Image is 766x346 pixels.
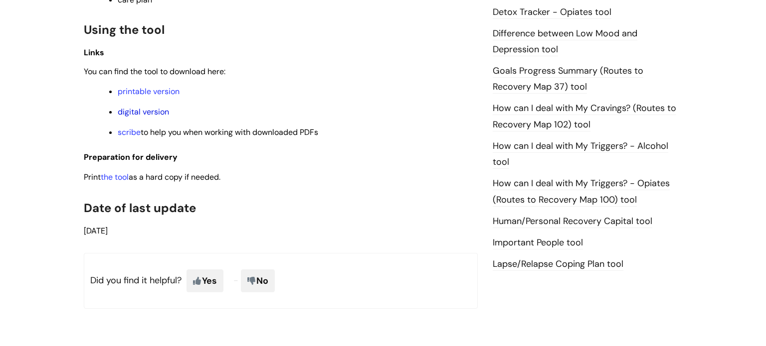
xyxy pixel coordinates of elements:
span: Preparation for delivery [84,152,178,162]
span: Print as a hard copy if needed. [84,172,220,182]
span: Yes [187,269,223,292]
a: Detox Tracker - Opiates tool [493,6,611,19]
span: No [241,269,275,292]
p: Did you find it helpful? [84,253,478,309]
a: printable version [118,86,180,97]
span: to help you when working with downloaded PDFs [118,127,318,137]
span: You can find the tool to download here: [84,66,225,77]
span: Date of last update [84,200,196,216]
span: Using the tool [84,22,165,37]
a: How can I deal with My Triggers? - Alcohol tool [493,140,668,169]
a: Difference between Low Mood and Depression tool [493,27,637,56]
a: Goals Progress Summary (Routes to Recovery Map 37) tool [493,65,643,94]
a: Human/Personal Recovery Capital tool [493,215,652,228]
a: scribe [118,127,141,137]
a: digital version [118,107,169,117]
span: Links [84,47,104,58]
a: How can I deal with My Cravings? (Routes to Recovery Map 102) tool [493,102,676,131]
span: [DATE] [84,226,108,236]
a: Important People tool [493,236,583,249]
a: How can I deal with My Triggers? - Opiates (Routes to Recovery Map 100) tool [493,177,670,206]
a: Lapse/Relapse Coping Plan tool [493,258,623,271]
a: the tool [101,172,129,182]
